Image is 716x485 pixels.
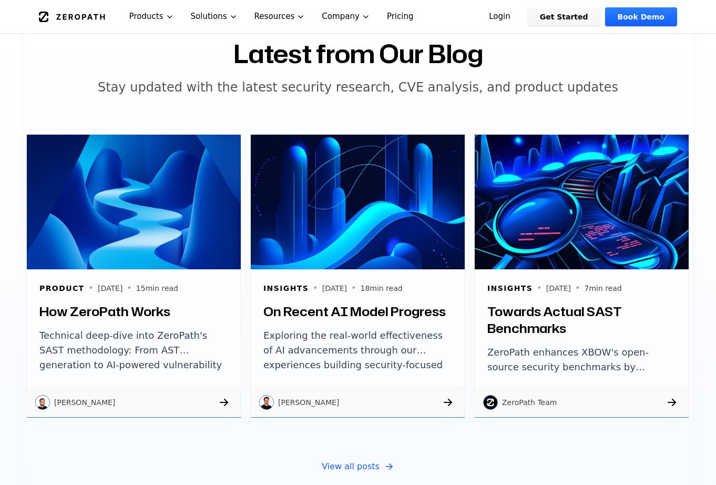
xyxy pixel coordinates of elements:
[527,7,601,26] a: Get Started
[39,283,85,294] h6: Product
[487,303,676,337] h3: Towards Actual SAST Benchmarks
[575,282,580,295] span: •
[361,283,403,294] p: 18 min read
[54,397,115,408] p: [PERSON_NAME]
[351,282,356,295] span: •
[127,282,131,295] span: •
[487,345,676,375] p: ZeroPath enhances XBOW's open-source security benchmarks by removing AI-favoring hints, adding fa...
[476,7,523,26] a: Login
[259,395,274,410] img: Dean Valentine
[136,283,178,294] p: 15 min read
[35,395,50,410] img: Raphael Karger
[98,79,618,96] h5: Stay updated with the latest security research, CVE analysis, and product updates
[502,397,557,408] p: ZeroPath Team
[470,130,694,422] a: Towards Actual SAST BenchmarksInsights•[DATE]•7min readTowards Actual SAST BenchmarksZeroPath enh...
[22,130,246,422] a: How ZeroPath WorksProduct•[DATE]•15min readHow ZeroPath WorksTechnical deep-dive into ZeroPath's ...
[89,282,94,295] span: •
[605,7,677,26] a: Book Demo
[585,283,622,294] p: 7 min read
[487,283,533,294] h6: Insights
[313,282,318,295] span: •
[475,135,689,269] img: Towards Actual SAST Benchmarks
[263,283,309,294] h6: Insights
[27,135,241,269] img: How ZeroPath Works
[263,303,452,320] h3: On Recent AI Model Progress
[251,135,465,269] img: On Recent AI Model Progress
[233,41,483,66] h2: Latest from Our Blog
[483,395,498,410] img: ZeroPath Team
[246,130,470,422] a: On Recent AI Model ProgressInsights•[DATE]•18min readOn Recent AI Model ProgressExploring the rea...
[278,397,339,408] p: [PERSON_NAME]
[263,328,452,375] p: Exploring the real-world effectiveness of AI advancements through our experiences building securi...
[322,283,347,294] p: [DATE]
[39,303,228,320] h3: How ZeroPath Works
[322,460,394,473] a: View all posts
[98,283,122,294] p: [DATE]
[537,282,541,295] span: •
[546,283,571,294] p: [DATE]
[39,328,228,375] p: Technical deep-dive into ZeroPath's SAST methodology: From AST generation to AI-powered vulnerabi...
